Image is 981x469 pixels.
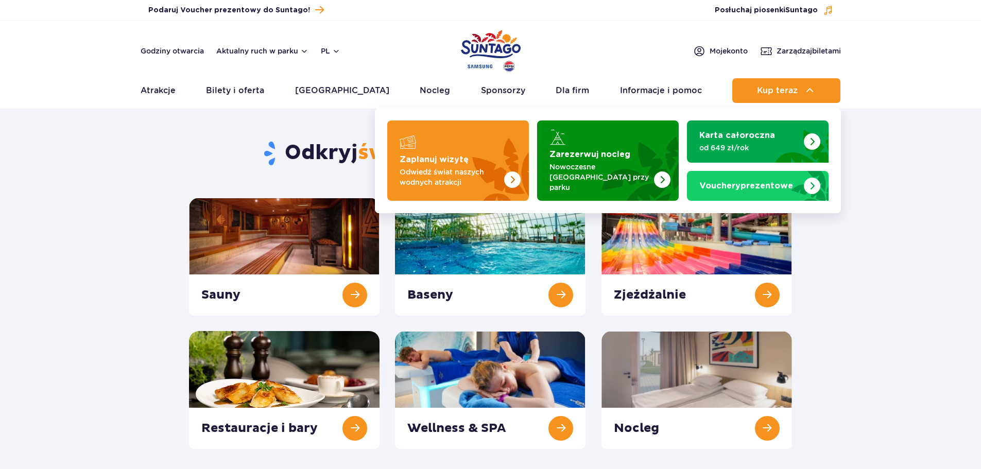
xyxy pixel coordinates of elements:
[148,5,310,15] span: Podaruj Voucher prezentowy do Suntago!
[699,182,793,190] strong: prezentowe
[420,78,450,103] a: Nocleg
[715,5,818,15] span: Posłuchaj piosenki
[141,46,204,56] a: Godziny otwarcia
[400,167,500,187] p: Odwiedź świat naszych wodnych atrakcji
[785,7,818,14] span: Suntago
[189,140,792,167] h1: Odkryj naszych wodnych atrakcji
[715,5,833,15] button: Posłuchaj piosenkiSuntago
[295,78,389,103] a: [GEOGRAPHIC_DATA]
[321,46,340,56] button: pl
[620,78,702,103] a: Informacje i pomoc
[549,162,650,193] p: Nowoczesne [GEOGRAPHIC_DATA] przy parku
[687,171,829,201] a: Vouchery prezentowe
[141,78,176,103] a: Atrakcje
[699,182,741,190] span: Vouchery
[777,46,841,56] span: Zarządzaj biletami
[461,26,521,73] a: Park of Poland
[760,45,841,57] a: Zarządzajbiletami
[699,143,800,153] p: od 649 zł/rok
[699,131,775,140] strong: Karta całoroczna
[481,78,525,103] a: Sponsorzy
[549,150,630,159] strong: Zarezerwuj nocleg
[358,140,419,166] span: świat
[387,120,529,201] a: Zaplanuj wizytę
[556,78,589,103] a: Dla firm
[148,3,324,17] a: Podaruj Voucher prezentowy do Suntago!
[710,46,748,56] span: Moje konto
[206,78,264,103] a: Bilety i oferta
[216,47,308,55] button: Aktualny ruch w parku
[693,45,748,57] a: Mojekonto
[732,78,840,103] button: Kup teraz
[687,120,829,163] a: Karta całoroczna
[537,120,679,201] a: Zarezerwuj nocleg
[757,86,798,95] span: Kup teraz
[400,155,469,164] strong: Zaplanuj wizytę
